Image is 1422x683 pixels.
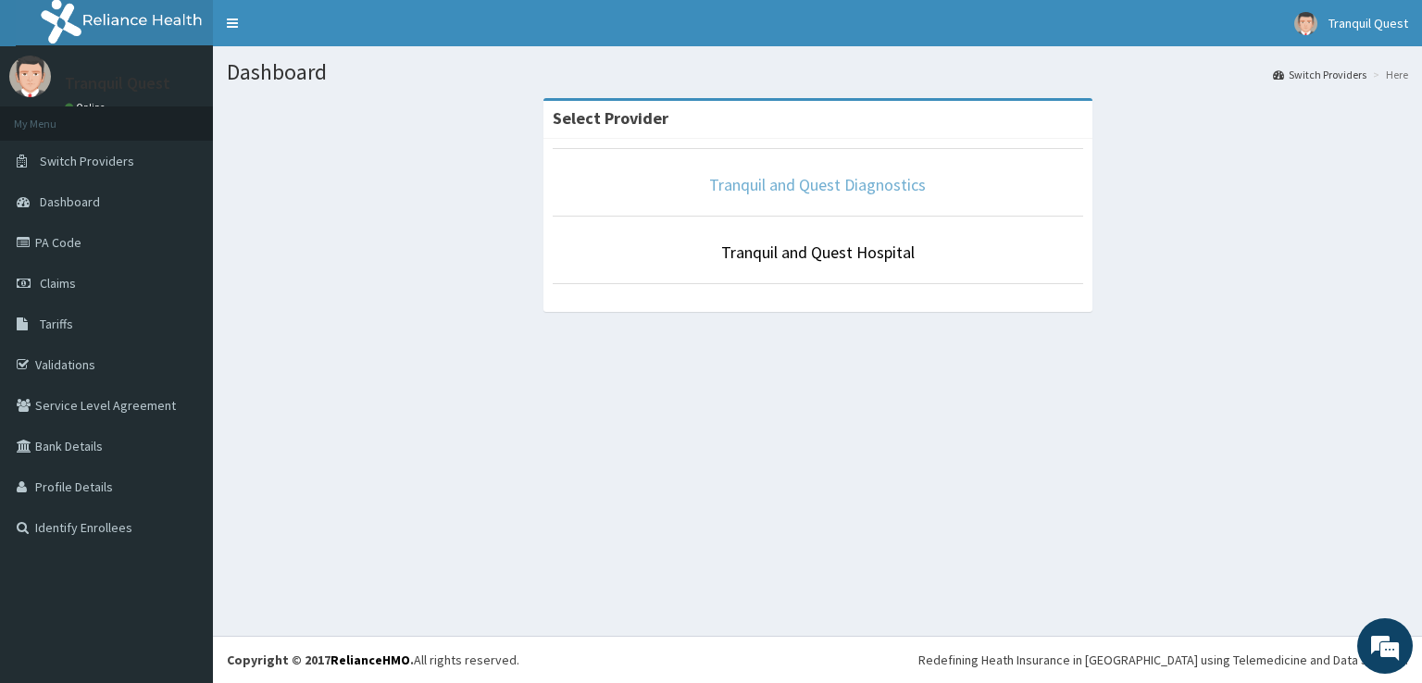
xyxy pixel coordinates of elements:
img: User Image [1294,12,1317,35]
a: Online [65,101,109,114]
span: Claims [40,275,76,292]
strong: Copyright © 2017 . [227,652,414,668]
a: Tranquil and Quest Hospital [721,242,915,263]
span: Switch Providers [40,153,134,169]
footer: All rights reserved. [213,636,1422,683]
a: RelianceHMO [331,652,410,668]
h1: Dashboard [227,60,1408,84]
div: Redefining Heath Insurance in [GEOGRAPHIC_DATA] using Telemedicine and Data Science! [918,651,1408,669]
p: Tranquil Quest [65,75,170,92]
span: Tranquil Quest [1328,15,1408,31]
a: Tranquil and Quest Diagnostics [709,174,926,195]
li: Here [1368,67,1408,82]
span: Dashboard [40,193,100,210]
a: Switch Providers [1273,67,1366,82]
strong: Select Provider [553,107,668,129]
span: Tariffs [40,316,73,332]
img: User Image [9,56,51,97]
